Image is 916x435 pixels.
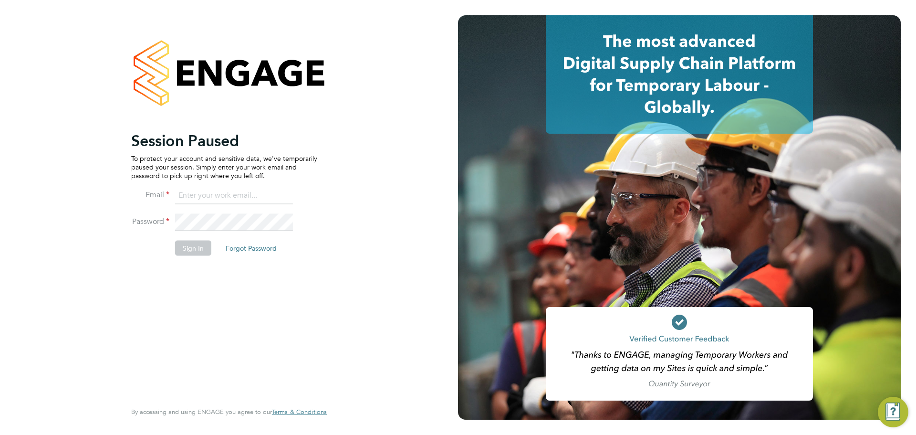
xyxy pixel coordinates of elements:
label: Email [131,190,169,200]
button: Sign In [175,240,211,255]
h2: Session Paused [131,131,317,150]
input: Enter your work email... [175,187,293,204]
button: Forgot Password [218,240,284,255]
p: To protect your account and sensitive data, we've temporarily paused your session. Simply enter y... [131,154,317,180]
button: Engage Resource Center [878,397,908,427]
span: By accessing and using ENGAGE you agree to our [131,408,327,416]
label: Password [131,216,169,226]
a: Terms & Conditions [272,408,327,416]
